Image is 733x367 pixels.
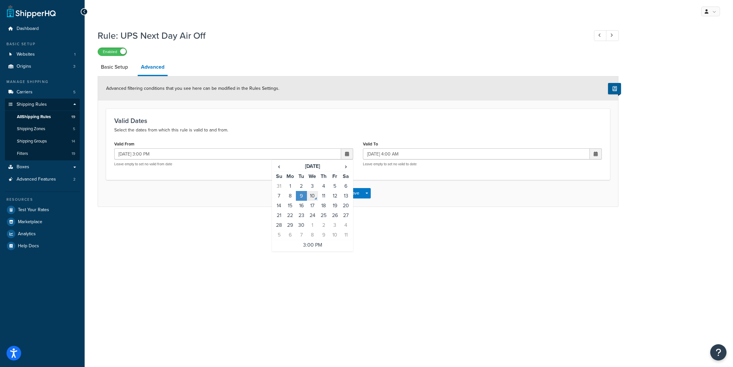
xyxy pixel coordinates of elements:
[284,181,296,191] td: 1
[273,181,284,191] td: 31
[606,30,619,41] a: Next Record
[318,211,329,220] td: 25
[329,181,340,191] td: 5
[74,52,76,57] span: 1
[318,230,329,240] td: 9
[5,61,80,73] li: Origins
[5,48,80,61] a: Websites1
[5,79,80,85] div: Manage Shipping
[98,48,127,56] label: Enabled
[138,59,168,76] a: Advanced
[5,148,80,160] li: Filters
[17,26,39,32] span: Dashboard
[318,191,329,201] td: 11
[17,102,47,107] span: Shipping Rules
[17,114,51,120] span: All Shipping Rules
[5,216,80,228] a: Marketplace
[98,29,582,42] h1: Rule: UPS Next Day Air Off
[363,162,602,167] p: Leave empty to set no valid to date
[5,135,80,147] a: Shipping Groups14
[17,64,31,69] span: Origins
[72,139,75,144] span: 14
[17,139,47,144] span: Shipping Groups
[340,230,352,240] td: 11
[73,89,76,95] span: 5
[72,151,75,156] span: 19
[5,86,80,98] a: Carriers5
[594,30,607,41] a: Previous Record
[273,191,284,201] td: 7
[318,220,329,230] td: 2
[340,181,352,191] td: 6
[114,117,602,124] h3: Valid Dates
[710,344,726,360] button: Open Resource Center
[5,86,80,98] li: Carriers
[5,228,80,240] a: Analytics
[274,162,284,171] span: ‹
[73,64,76,69] span: 3
[340,201,352,211] td: 20
[329,191,340,201] td: 12
[114,126,602,134] p: Select the dates from which this rule is valid to and from.
[18,219,42,225] span: Marketplace
[5,41,80,47] div: Basic Setup
[106,85,279,92] span: Advanced filtering conditions that you see here can be modified in the Rules Settings.
[114,142,134,146] label: Valid From
[5,23,80,35] a: Dashboard
[18,231,36,237] span: Analytics
[296,201,307,211] td: 16
[5,123,80,135] a: Shipping Zones5
[273,220,284,230] td: 28
[5,204,80,216] a: Test Your Rates
[307,181,318,191] td: 3
[329,201,340,211] td: 19
[5,240,80,252] a: Help Docs
[608,83,621,94] button: Show Help Docs
[17,52,35,57] span: Websites
[17,89,33,95] span: Carriers
[17,177,56,182] span: Advanced Features
[17,151,28,156] span: Filters
[273,240,352,250] td: 3:00 PM
[284,201,296,211] td: 15
[284,220,296,230] td: 29
[307,220,318,230] td: 1
[73,177,76,182] span: 2
[5,111,80,123] a: AllShipping Rules19
[5,161,80,173] a: Boxes
[273,211,284,220] td: 21
[114,162,353,167] p: Leave empty to set no valid from date
[296,181,307,191] td: 2
[363,142,378,146] label: Valid To
[340,211,352,220] td: 27
[284,161,340,171] th: [DATE]
[17,126,45,132] span: Shipping Zones
[307,191,318,201] td: 10
[329,220,340,230] td: 3
[318,181,329,191] td: 4
[307,201,318,211] td: 17
[340,191,352,201] td: 13
[284,211,296,220] td: 22
[296,191,307,201] td: 9
[340,220,352,230] td: 4
[5,99,80,160] li: Shipping Rules
[273,171,284,182] th: Su
[5,48,80,61] li: Websites
[5,135,80,147] li: Shipping Groups
[5,148,80,160] a: Filters19
[307,211,318,220] td: 24
[296,230,307,240] td: 7
[5,173,80,185] a: Advanced Features2
[307,171,318,182] th: We
[18,207,49,213] span: Test Your Rates
[5,123,80,135] li: Shipping Zones
[329,230,340,240] td: 10
[296,211,307,220] td: 23
[98,59,131,75] a: Basic Setup
[17,164,29,170] span: Boxes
